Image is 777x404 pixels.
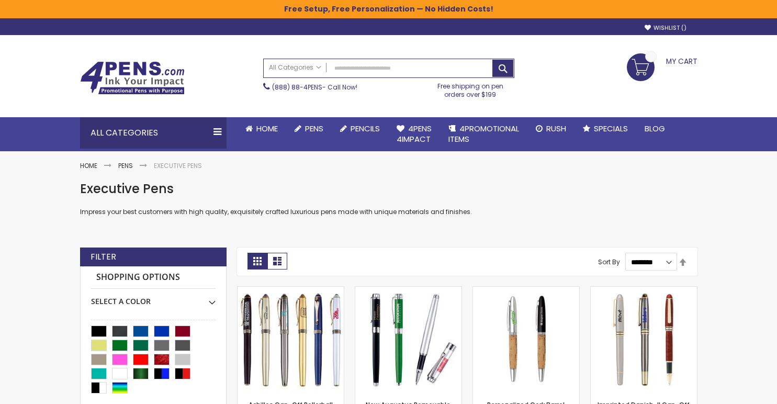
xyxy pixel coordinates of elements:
a: New Augustus Removable Cap Rollerball Gel Metal Pen [355,286,461,295]
a: Pens [118,161,133,170]
a: Blog [636,117,673,140]
a: Specials [575,117,636,140]
div: Select A Color [91,289,216,307]
a: Home [80,161,97,170]
a: Achilles Cap-Off Rollerball Gel Metal Pen [238,286,344,295]
a: (888) 88-4PENS [272,83,322,92]
img: Personalized Cork Barrel Rollerball Cap-Off Pen [473,287,579,393]
strong: Filter [91,251,116,263]
span: Rush [546,123,566,134]
a: All Categories [264,59,326,76]
div: Free shipping on pen orders over $199 [426,78,514,99]
span: Home [256,123,278,134]
a: Personalized Cork Barrel Rollerball Cap-Off Pen [473,286,579,295]
strong: Executive Pens [154,161,202,170]
span: - Call Now! [272,83,357,92]
h1: Executive Pens [80,181,697,197]
strong: Shopping Options [91,266,216,289]
a: 4PROMOTIONALITEMS [440,117,527,151]
p: Impress your best customers with high quality, exquisitely crafted luxurious pens made with uniqu... [80,208,697,216]
strong: Grid [247,253,267,270]
div: All Categories [80,117,227,149]
img: 4Pens Custom Pens and Promotional Products [80,61,185,95]
label: Sort By [598,257,620,266]
img: Achilles Cap-Off Rollerball Gel Metal Pen [238,287,344,393]
span: Pens [305,123,323,134]
span: 4Pens 4impact [397,123,432,144]
a: Rush [527,117,575,140]
span: 4PROMOTIONAL ITEMS [448,123,519,144]
a: Wishlist [645,24,686,32]
a: Home [237,117,286,140]
a: Pens [286,117,332,140]
a: Pencils [332,117,388,140]
a: Imprinted Danish-II Cap-Off Brass Rollerball Heavy Brass Pen with Gold Accents [591,286,697,295]
a: 4Pens4impact [388,117,440,151]
span: Blog [645,123,665,134]
img: Imprinted Danish-II Cap-Off Brass Rollerball Heavy Brass Pen with Gold Accents [591,287,697,393]
img: New Augustus Removable Cap Rollerball Gel Metal Pen [355,287,461,393]
span: All Categories [269,63,321,72]
span: Specials [594,123,628,134]
span: Pencils [351,123,380,134]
